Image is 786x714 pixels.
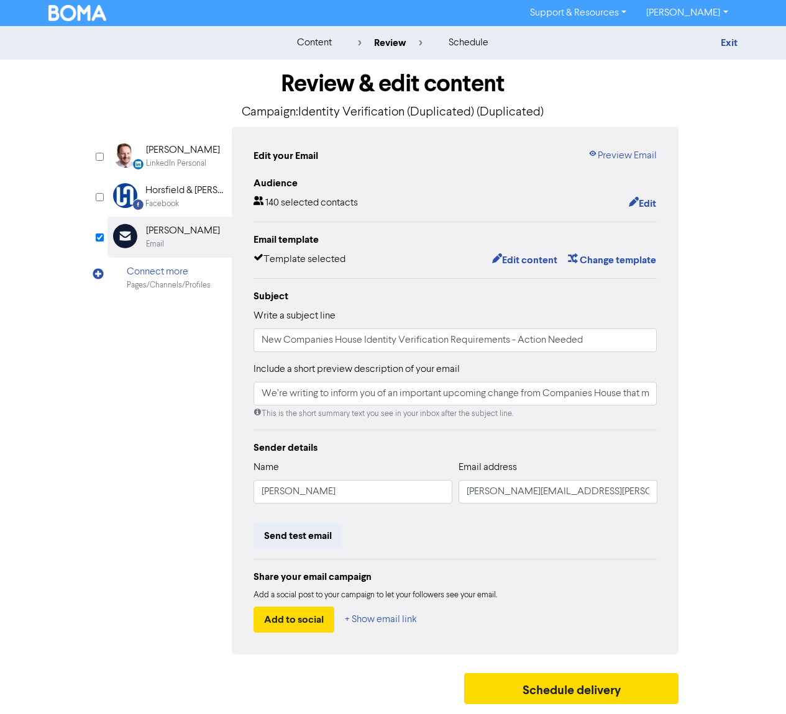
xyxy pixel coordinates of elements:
div: review [358,35,423,50]
label: Write a subject line [254,309,336,323]
div: LinkedIn Personal [146,158,206,169]
div: Email template [254,232,657,247]
a: Preview Email [588,148,657,163]
button: Edit content [491,252,558,268]
div: Facebook Horsfield & [PERSON_NAME] Chartered AccountantsFacebook [107,176,232,217]
div: Pages/Channels/Profiles [127,279,211,291]
iframe: Chat Widget [724,654,786,714]
div: Audience [254,176,657,191]
div: [PERSON_NAME] [146,143,220,158]
p: Campaign: Identity Verification (Duplicated) (Duplicated) [107,103,679,122]
button: + Show email link [344,607,418,633]
div: Connect more [127,264,211,279]
div: Email [146,238,164,250]
a: [PERSON_NAME] [636,3,738,23]
img: Facebook [113,183,137,208]
div: Share your email campaign [254,569,657,584]
button: Send test email [254,523,342,549]
div: 140 selected contacts [254,196,358,212]
div: schedule [449,35,488,50]
button: Change template [567,252,657,268]
div: Connect morePages/Channels/Profiles [107,258,232,298]
div: content [297,35,332,50]
label: Name [254,460,279,475]
h1: Review & edit content [107,70,679,98]
button: Schedule delivery [464,673,679,704]
div: LinkedinPersonal [PERSON_NAME]LinkedIn Personal [107,136,232,176]
label: Include a short preview description of your email [254,362,460,377]
a: Exit [721,37,738,49]
div: Subject [254,289,657,304]
div: Edit your Email [254,148,318,163]
div: Add a social post to your campaign to let your followers see your email. [254,589,657,602]
div: Template selected [254,252,345,268]
button: Add to social [254,607,334,633]
img: LinkedinPersonal [113,143,138,168]
div: [PERSON_NAME] [146,224,220,238]
label: Email address [459,460,517,475]
div: Sender details [254,440,657,455]
div: [PERSON_NAME]Email [107,217,232,257]
div: This is the short summary text you see in your inbox after the subject line. [254,408,657,420]
a: Support & Resources [520,3,636,23]
img: BOMA Logo [48,5,107,21]
div: Facebook [145,198,179,210]
div: Horsfield & [PERSON_NAME] Chartered Accountants [145,183,225,198]
button: Edit [628,196,657,212]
